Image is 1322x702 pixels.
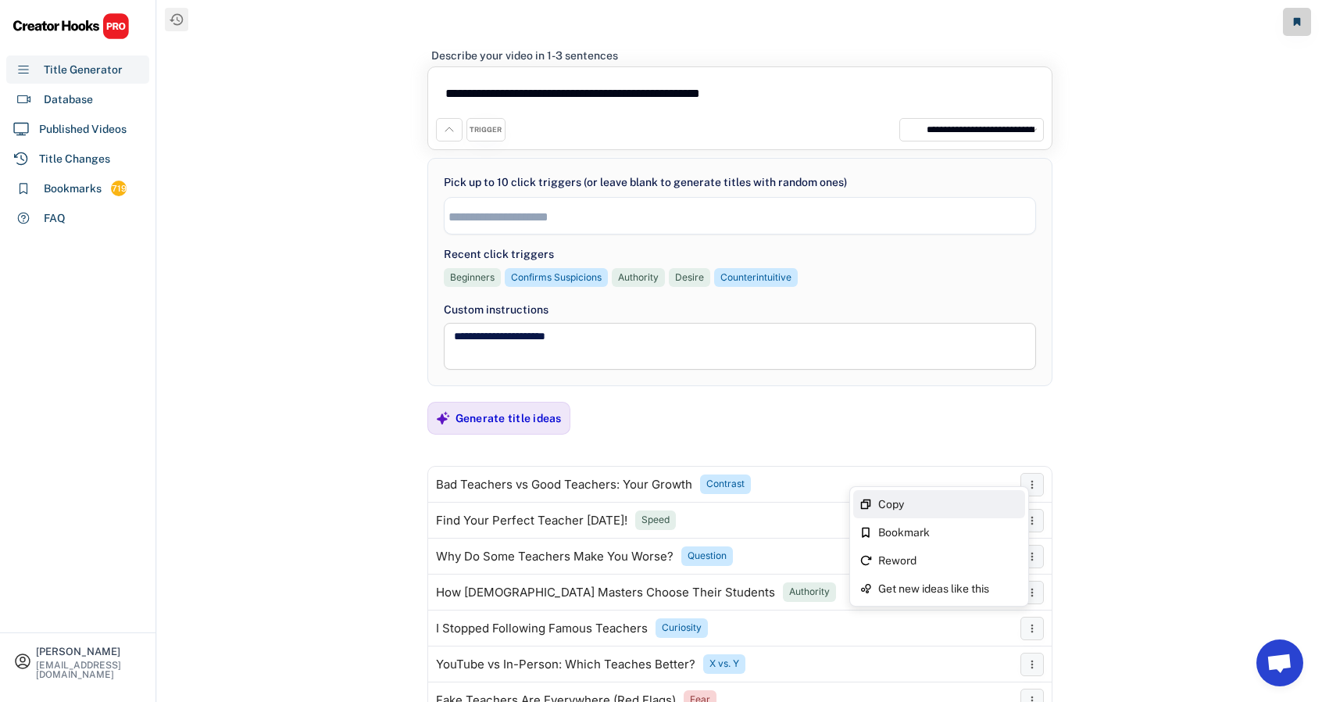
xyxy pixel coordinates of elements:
[1256,639,1303,686] a: Open chat
[675,271,704,285] div: Desire
[904,123,918,137] img: unnamed.jpg
[436,478,692,491] div: Bad Teachers vs Good Teachers: Your Growth
[44,210,66,227] div: FAQ
[470,125,502,135] div: TRIGGER
[431,48,618,63] div: Describe your video in 1-3 sentences
[720,271,791,285] div: Counterintuitive
[450,271,495,285] div: Beginners
[436,622,648,635] div: I Stopped Following Famous Teachers
[444,302,1036,318] div: Custom instructions
[706,478,745,491] div: Contrast
[878,499,1019,510] div: Copy
[709,657,739,671] div: X vs. Y
[44,181,102,197] div: Bookmarks
[878,527,1019,538] div: Bookmark
[36,661,142,679] div: [EMAIL_ADDRESS][DOMAIN_NAME]
[436,658,695,671] div: YouTube vs In-Person: Which Teaches Better?
[878,583,1019,594] div: Get new ideas like this
[444,246,554,263] div: Recent click triggers
[13,13,130,40] img: CHPRO%20Logo.svg
[789,586,830,599] div: Authority
[39,121,127,138] div: Published Videos
[44,91,93,108] div: Database
[436,514,627,527] div: Find Your Perfect Teacher [DATE]!
[662,621,702,635] div: Curiosity
[39,151,110,167] div: Title Changes
[878,555,1019,566] div: Reword
[36,646,142,657] div: [PERSON_NAME]
[436,586,775,599] div: How [DEMOGRAPHIC_DATA] Masters Choose Their Students
[641,514,670,527] div: Speed
[436,550,674,563] div: Why Do Some Teachers Make You Worse?
[618,271,659,285] div: Authority
[511,271,602,285] div: Confirms Suspicions
[444,174,847,191] div: Pick up to 10 click triggers (or leave blank to generate titles with random ones)
[44,62,123,78] div: Title Generator
[456,411,562,425] div: Generate title ideas
[688,550,727,563] div: Question
[111,182,127,195] div: 719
